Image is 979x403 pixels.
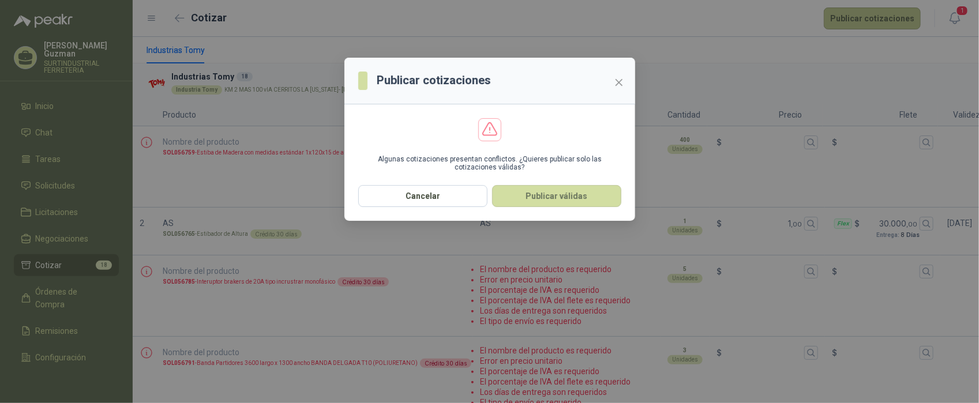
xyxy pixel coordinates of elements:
[377,71,491,89] h3: Publicar cotizaciones
[610,73,628,92] button: Close
[614,78,624,87] span: close
[358,185,487,207] button: Cancelar
[358,155,621,171] p: Algunas cotizaciones presentan conflictos. ¿Quieres publicar solo las cotizaciones válidas?
[492,185,621,207] button: Publicar válidas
